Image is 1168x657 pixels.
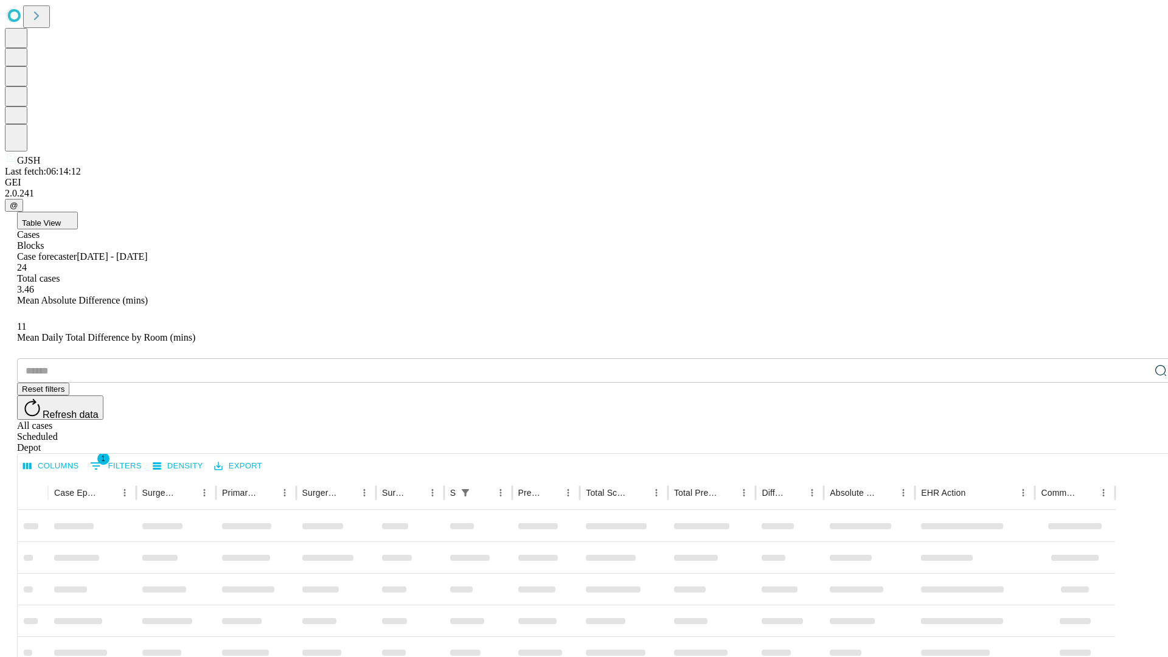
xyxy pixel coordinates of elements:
button: Menu [116,484,133,501]
div: Absolute Difference [830,488,877,498]
span: [DATE] - [DATE] [77,251,147,262]
button: Sort [718,484,735,501]
span: Table View [22,218,61,228]
div: Case Epic Id [54,488,98,498]
button: Sort [475,484,492,501]
span: GJSH [17,155,40,165]
button: Sort [967,484,984,501]
div: Primary Service [222,488,257,498]
button: Sort [407,484,424,501]
button: Sort [99,484,116,501]
span: Mean Absolute Difference (mins) [17,295,148,305]
button: Menu [424,484,441,501]
button: Menu [196,484,213,501]
button: Sort [787,484,804,501]
button: Menu [492,484,509,501]
div: Scheduled In Room Duration [450,488,456,498]
button: Menu [276,484,293,501]
div: GEI [5,177,1163,188]
button: Sort [259,484,276,501]
button: Reset filters [17,383,69,395]
span: Mean Daily Total Difference by Room (mins) [17,332,195,342]
span: Reset filters [22,384,64,394]
div: Total Predicted Duration [674,488,718,498]
span: 1 [97,453,109,465]
span: 11 [17,321,26,332]
div: Surgeon Name [142,488,178,498]
span: 24 [17,262,27,273]
span: Total cases [17,273,60,283]
button: Sort [878,484,895,501]
button: Menu [648,484,665,501]
button: Density [150,457,206,476]
div: EHR Action [921,488,965,498]
button: Refresh data [17,395,103,420]
button: Menu [1095,484,1112,501]
span: 3.46 [17,284,34,294]
span: Case forecaster [17,251,77,262]
button: Export [211,457,265,476]
span: @ [10,201,18,210]
span: Last fetch: 06:14:12 [5,166,81,176]
button: Sort [179,484,196,501]
button: Show filters [87,456,145,476]
button: Menu [356,484,373,501]
button: Sort [543,484,560,501]
button: @ [5,199,23,212]
button: Menu [895,484,912,501]
button: Menu [735,484,753,501]
button: Sort [631,484,648,501]
div: Surgery Name [302,488,338,498]
button: Menu [804,484,821,501]
button: Menu [560,484,577,501]
button: Table View [17,212,78,229]
div: Predicted In Room Duration [518,488,542,498]
span: Refresh data [43,409,99,420]
button: Sort [339,484,356,501]
button: Sort [1078,484,1095,501]
div: Total Scheduled Duration [586,488,630,498]
div: 2.0.241 [5,188,1163,199]
div: Surgery Date [382,488,406,498]
div: Comments [1041,488,1076,498]
div: 1 active filter [457,484,474,501]
button: Select columns [20,457,82,476]
div: Difference [762,488,785,498]
button: Show filters [457,484,474,501]
button: Menu [1015,484,1032,501]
